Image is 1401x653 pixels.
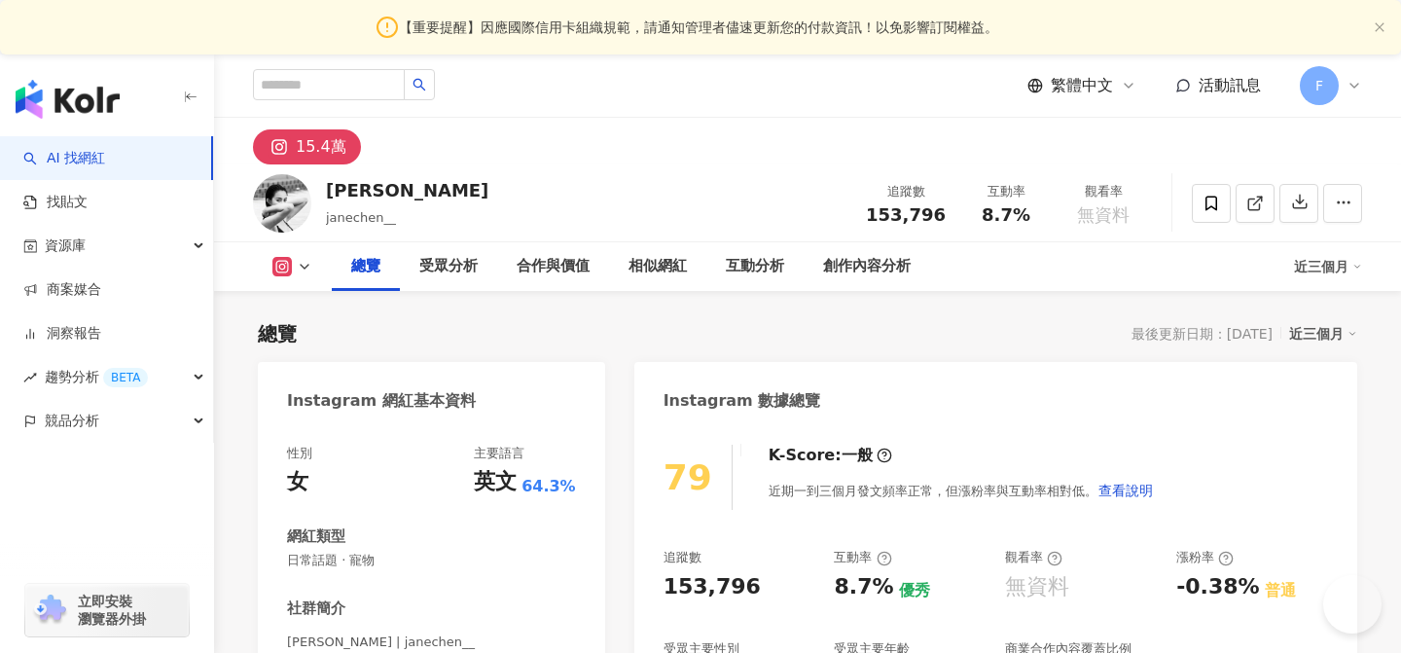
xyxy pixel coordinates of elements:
[474,467,517,497] div: 英文
[1005,549,1062,566] div: 觀看率
[521,476,576,497] span: 64.3%
[23,371,37,384] span: rise
[253,174,311,233] img: KOL Avatar
[1374,21,1385,34] button: close
[834,572,893,602] div: 8.7%
[842,445,873,466] div: 一般
[45,355,148,399] span: 趨勢分析
[287,634,576,651] span: [PERSON_NAME] | janechen__
[25,584,189,636] a: chrome extension立即安裝 瀏覽器外掛
[769,471,1154,510] div: 近期一到三個月發文頻率正常，但漲粉率與互動率相對低。
[1199,76,1261,94] span: 活動訊息
[287,390,476,412] div: Instagram 網紅基本資料
[23,324,101,344] a: 洞察報告
[1132,326,1273,342] div: 最後更新日期：[DATE]
[78,593,146,628] span: 立即安裝 瀏覽器外掛
[287,526,345,547] div: 網紅類型
[982,205,1030,225] span: 8.7%
[296,133,346,161] div: 15.4萬
[287,599,345,619] div: 社群簡介
[664,457,712,497] div: 79
[866,204,946,225] span: 153,796
[326,210,396,225] span: janechen__
[31,595,69,626] img: chrome extension
[1077,205,1130,225] span: 無資料
[1265,580,1296,601] div: 普通
[899,580,930,601] div: 優秀
[969,182,1043,201] div: 互動率
[419,255,478,278] div: 受眾分析
[45,399,99,443] span: 競品分析
[517,255,590,278] div: 合作與價值
[1098,483,1153,498] span: 查看說明
[726,255,784,278] div: 互動分析
[1176,549,1234,566] div: 漲粉率
[23,149,105,168] a: searchAI 找網紅
[664,572,761,602] div: 153,796
[1097,471,1154,510] button: 查看說明
[23,280,101,300] a: 商案媒合
[1323,575,1382,634] iframe: Help Scout Beacon - Open
[287,467,308,497] div: 女
[23,193,88,212] a: 找貼文
[1289,321,1357,346] div: 近三個月
[326,178,488,202] div: [PERSON_NAME]
[629,255,687,278] div: 相似網紅
[351,255,380,278] div: 總覽
[45,224,86,268] span: 資源庫
[103,368,148,387] div: BETA
[1294,251,1362,282] div: 近三個月
[253,129,361,164] button: 15.4萬
[258,320,297,347] div: 總覽
[834,549,891,566] div: 互動率
[866,182,946,201] div: 追蹤數
[1374,21,1385,33] span: close
[1005,572,1069,602] div: 無資料
[664,390,821,412] div: Instagram 數據總覽
[399,17,998,38] span: 【重要提醒】因應國際信用卡組織規範，請通知管理者儘速更新您的付款資訊！以免影響訂閱權益。
[769,445,892,466] div: K-Score :
[474,445,524,462] div: 主要語言
[1066,182,1140,201] div: 觀看率
[823,255,911,278] div: 創作內容分析
[1315,75,1323,96] span: F
[1051,75,1113,96] span: 繁體中文
[16,80,120,119] img: logo
[287,445,312,462] div: 性別
[413,78,426,91] span: search
[664,549,701,566] div: 追蹤數
[287,552,576,569] span: 日常話題 · 寵物
[1176,572,1259,602] div: -0.38%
